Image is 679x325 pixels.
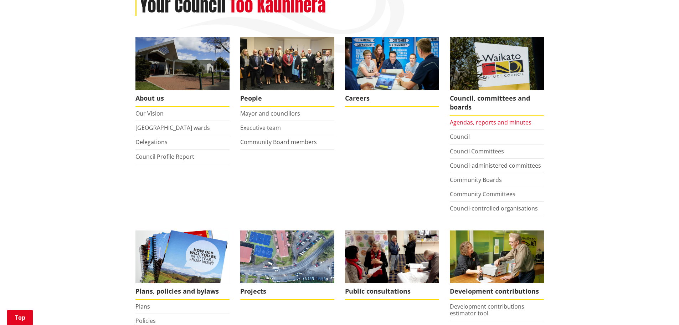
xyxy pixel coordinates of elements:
[450,190,515,198] a: Community Committees
[240,138,317,146] a: Community Board members
[450,118,531,126] a: Agendas, reports and minutes
[135,37,230,107] a: WDC Building 0015 About us
[345,230,439,284] img: public-consultations
[240,124,281,132] a: Executive team
[345,230,439,300] a: public-consultations Public consultations
[7,310,33,325] a: Top
[135,317,156,325] a: Policies
[450,37,544,116] a: Waikato-District-Council-sign Council, committees and boards
[240,230,334,284] img: DJI_0336
[450,204,538,212] a: Council-controlled organisations
[240,110,300,117] a: Mayor and councillors
[135,230,230,300] a: We produce a number of plans, policies and bylaws including the Long Term Plan Plans, policies an...
[450,283,544,300] span: Development contributions
[450,133,470,141] a: Council
[135,110,164,117] a: Our Vision
[450,176,502,184] a: Community Boards
[240,37,334,107] a: 2022 Council People
[135,230,230,284] img: Long Term Plan
[135,138,168,146] a: Delegations
[135,283,230,300] span: Plans, policies and bylaws
[450,37,544,90] img: Waikato-District-Council-sign
[345,90,439,107] span: Careers
[450,147,504,155] a: Council Committees
[135,303,150,310] a: Plans
[345,37,439,107] a: Careers
[450,303,524,317] a: Development contributions estimator tool
[240,90,334,107] span: People
[135,90,230,107] span: About us
[450,162,541,169] a: Council-administered committees
[450,230,544,284] img: Fees
[135,153,194,161] a: Council Profile Report
[135,124,210,132] a: [GEOGRAPHIC_DATA] wards
[345,37,439,90] img: Office staff in meeting - Career page
[135,37,230,90] img: WDC Building 0015
[240,230,334,300] a: Projects
[450,90,544,116] span: Council, committees and boards
[240,283,334,300] span: Projects
[240,37,334,90] img: 2022 Council
[450,230,544,300] a: FInd out more about fees and fines here Development contributions
[646,295,672,321] iframe: Messenger Launcher
[345,283,439,300] span: Public consultations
